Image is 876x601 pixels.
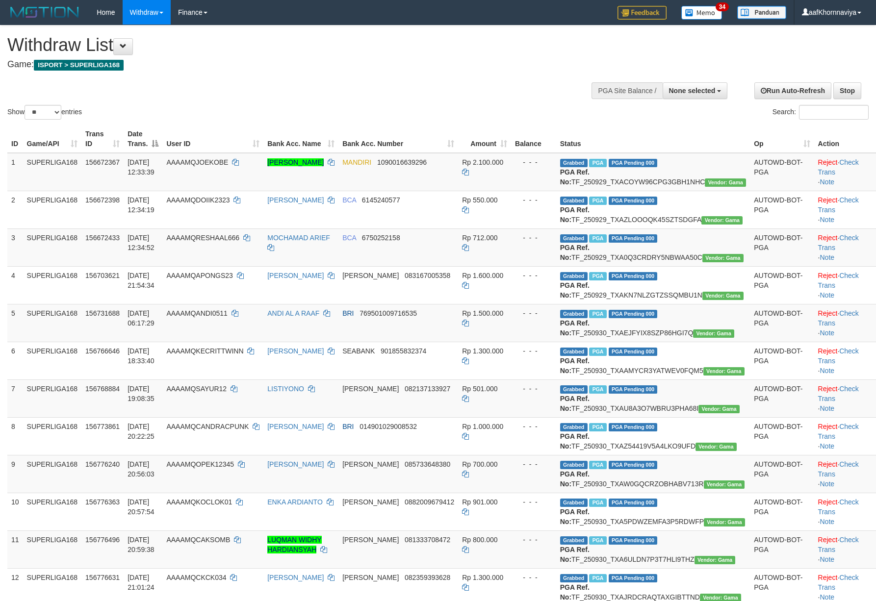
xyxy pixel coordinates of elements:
[267,498,323,506] a: ENKA ARDIANTO
[85,234,120,242] span: 156672433
[750,342,814,379] td: AUTOWD-BOT-PGA
[515,157,552,167] div: - - -
[128,574,155,591] span: [DATE] 21:01:24
[818,385,859,402] a: Check Trans
[85,574,120,581] span: 156776631
[704,518,745,526] span: Vendor URL: https://trx31.1velocity.biz
[560,206,590,224] b: PGA Ref. No:
[25,105,61,120] select: Showentries
[818,385,838,393] a: Reject
[405,574,450,581] span: Copy 082359393628 to clipboard
[556,493,750,530] td: TF_250930_TXA5PDWZEMFA3P5RDWFP
[342,460,399,468] span: [PERSON_NAME]
[23,493,82,530] td: SUPERLIGA168
[462,234,497,242] span: Rp 712.000
[23,191,82,228] td: SUPERLIGA168
[556,342,750,379] td: TF_250930_TXAAMYCR3YATWEV0FQM5
[609,272,658,280] span: PGA Pending
[7,105,82,120] label: Show entries
[85,158,120,166] span: 156672367
[818,574,859,591] a: Check Trans
[85,498,120,506] span: 156776363
[560,423,588,431] span: Grabbed
[166,272,232,279] span: AAAAMQAPONGS23
[85,385,120,393] span: 156768884
[462,460,497,468] span: Rp 700.000
[609,310,658,318] span: PGA Pending
[754,82,831,99] a: Run Auto-Refresh
[267,460,324,468] a: [PERSON_NAME]
[609,159,658,167] span: PGA Pending
[750,455,814,493] td: AUTOWD-BOT-PGA
[681,6,722,20] img: Button%20Memo.svg
[818,309,859,327] a: Check Trans
[23,266,82,304] td: SUPERLIGA168
[128,385,155,402] span: [DATE] 19:08:35
[818,536,838,544] a: Reject
[162,125,263,153] th: User ID: activate to sort column ascending
[511,125,556,153] th: Balance
[23,455,82,493] td: SUPERLIGA168
[23,125,82,153] th: Game/API: activate to sort column ascending
[23,342,82,379] td: SUPERLIGA168
[589,574,606,582] span: Marked by aafandaneth
[702,292,744,300] span: Vendor URL: https://trx31.1velocity.biz
[818,460,838,468] a: Reject
[560,536,588,545] span: Grabbed
[589,197,606,205] span: Marked by aafsoycanthlai
[166,158,228,166] span: AAAAMQJOEKOBE
[589,234,606,243] span: Marked by aafsoycanthlai
[609,536,658,545] span: PGA Pending
[128,272,155,289] span: [DATE] 21:54:34
[462,347,503,355] span: Rp 1.300.000
[405,385,450,393] span: Copy 082137133927 to clipboard
[166,234,239,242] span: AAAAMQRESHAAL666
[820,480,835,488] a: Note
[34,60,124,71] span: ISPORT > SUPERLIGA168
[560,159,588,167] span: Grabbed
[818,234,838,242] a: Reject
[462,574,503,581] span: Rp 1.300.000
[515,573,552,582] div: - - -
[405,460,450,468] span: Copy 085733648380 to clipboard
[750,125,814,153] th: Op: activate to sort column ascending
[820,216,835,224] a: Note
[85,196,120,204] span: 156672398
[360,309,417,317] span: Copy 769501009716535 to clipboard
[7,304,23,342] td: 5
[609,499,658,507] span: PGA Pending
[818,196,838,204] a: Reject
[820,555,835,563] a: Note
[338,125,458,153] th: Bank Acc. Number: activate to sort column ascending
[560,272,588,280] span: Grabbed
[128,309,155,327] span: [DATE] 06:17:29
[703,367,745,376] span: Vendor URL: https://trx31.1velocity.biz
[267,536,321,553] a: LUQMAN WIDHY HARDIANSYAH
[462,309,503,317] span: Rp 1.500.000
[85,272,120,279] span: 156703621
[23,417,82,455] td: SUPERLIGA168
[818,498,838,506] a: Reject
[81,125,124,153] th: Trans ID: activate to sort column ascending
[560,310,588,318] span: Grabbed
[609,385,658,394] span: PGA Pending
[515,497,552,507] div: - - -
[462,385,497,393] span: Rp 501.000
[267,423,324,430] a: [PERSON_NAME]
[818,574,838,581] a: Reject
[515,422,552,431] div: - - -
[669,87,716,95] span: None selected
[589,310,606,318] span: Marked by aafromsomean
[820,367,835,375] a: Note
[818,423,838,430] a: Reject
[342,309,354,317] span: BRI
[128,347,155,365] span: [DATE] 18:33:40
[560,281,590,299] b: PGA Ref. No:
[458,125,511,153] th: Amount: activate to sort column ascending
[589,272,606,280] span: Marked by aafchhiseyha
[818,347,859,365] a: Check Trans
[833,82,861,99] a: Stop
[515,384,552,394] div: - - -
[7,266,23,304] td: 4
[267,347,324,355] a: [PERSON_NAME]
